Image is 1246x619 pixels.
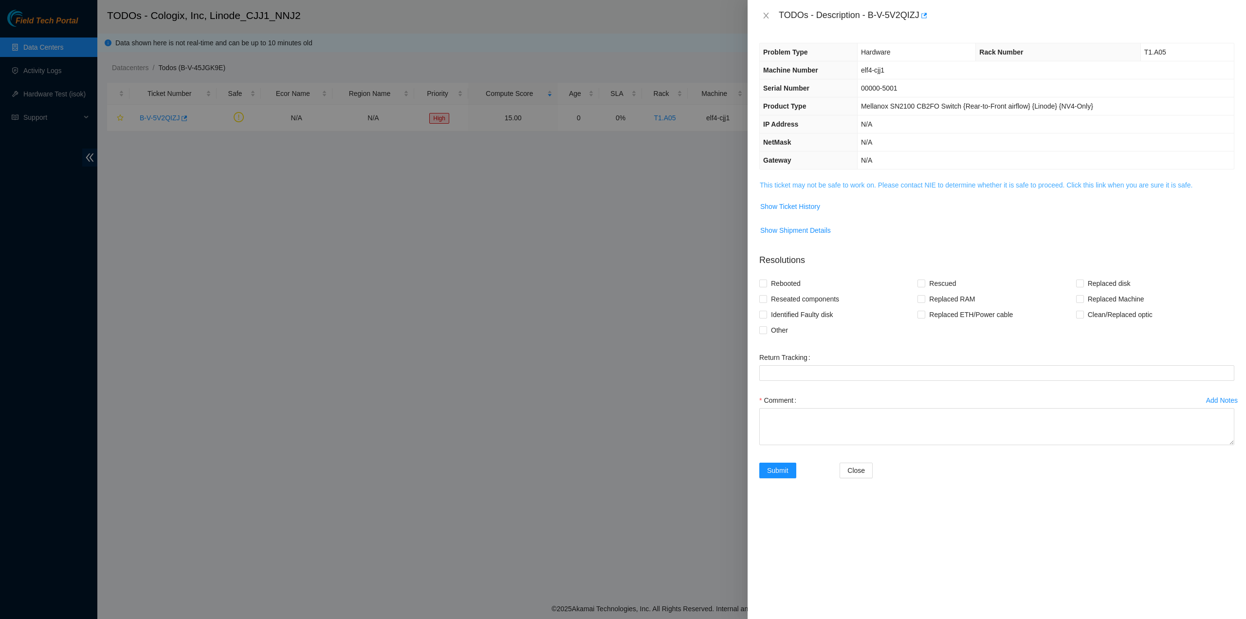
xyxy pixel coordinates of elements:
span: Submit [767,465,788,476]
span: IP Address [763,120,798,128]
span: Replaced disk [1084,276,1135,291]
span: Reseated components [767,291,843,307]
div: TODOs - Description - B-V-5V2QIZJ [779,8,1234,23]
span: Clean/Replaced optic [1084,307,1156,322]
span: Rebooted [767,276,805,291]
span: N/A [861,138,872,146]
button: Submit [759,463,796,478]
span: Hardware [861,48,891,56]
span: Serial Number [763,84,809,92]
span: Replaced RAM [925,291,979,307]
span: elf4-cjj1 [861,66,884,74]
span: NetMask [763,138,791,146]
span: N/A [861,120,872,128]
input: Return Tracking [759,365,1234,381]
button: Close [759,11,773,20]
button: Show Shipment Details [760,223,831,238]
span: N/A [861,156,872,164]
span: Other [767,322,792,338]
span: Gateway [763,156,791,164]
button: Show Ticket History [760,199,821,214]
span: Replaced Machine [1084,291,1148,307]
span: Close [847,465,865,476]
span: Show Shipment Details [760,225,831,236]
button: Add Notes [1206,393,1238,408]
span: Product Type [763,102,806,110]
span: T1.A05 [1144,48,1166,56]
span: Mellanox SN2100 CB2FO Switch {Rear-to-Front airflow} {Linode} {NV4-Only} [861,102,1093,110]
span: Machine Number [763,66,818,74]
button: Close [840,463,873,478]
span: close [762,12,770,19]
span: 00000-5001 [861,84,898,92]
a: This ticket may not be safe to work on. Please contact NIE to determine whether it is safe to pro... [760,181,1192,189]
span: Rack Number [979,48,1023,56]
span: Problem Type [763,48,808,56]
textarea: Comment [759,408,1234,445]
span: Rescued [925,276,960,291]
span: Replaced ETH/Power cable [925,307,1017,322]
label: Return Tracking [759,350,814,365]
p: Resolutions [759,246,1234,267]
span: Identified Faulty disk [767,307,837,322]
div: Add Notes [1206,397,1238,404]
span: Show Ticket History [760,201,820,212]
label: Comment [759,393,800,408]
